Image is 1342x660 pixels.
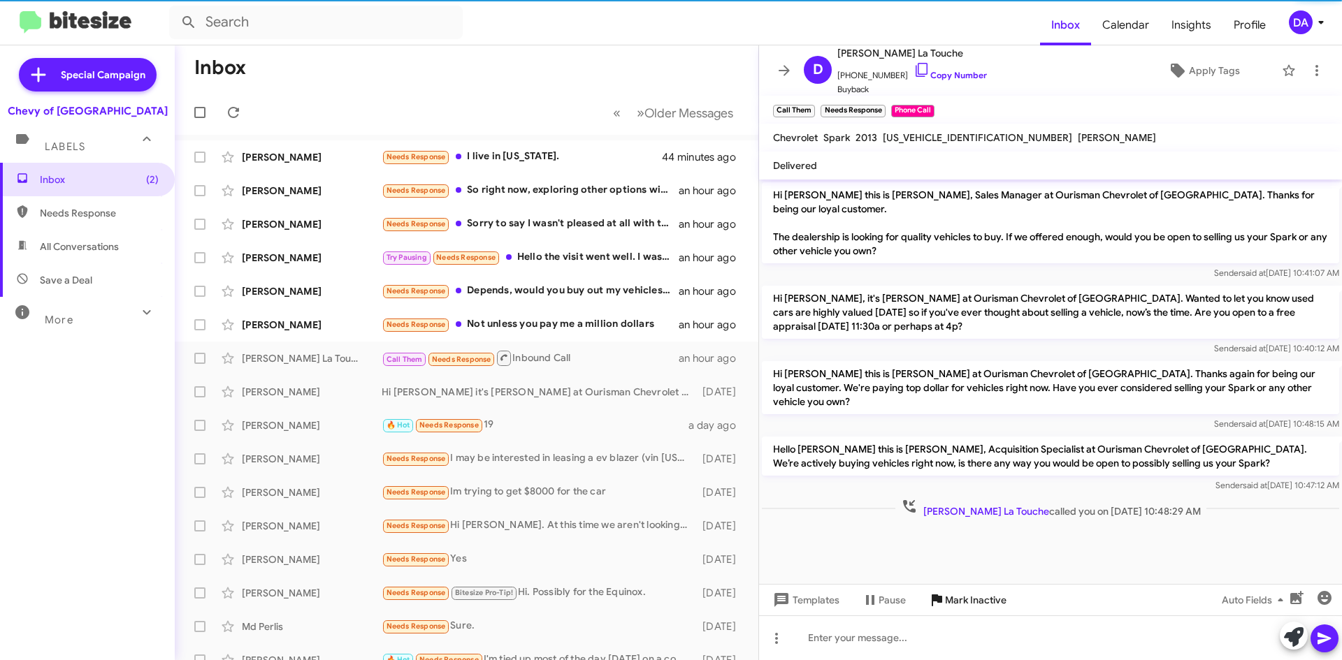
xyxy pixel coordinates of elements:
[40,173,159,186] span: Inbox
[923,505,1049,518] span: [PERSON_NAME] La Touche
[1222,587,1289,613] span: Auto Fields
[387,555,446,564] span: Needs Response
[695,385,747,399] div: [DATE]
[837,61,987,82] span: [PHONE_NUMBER]
[1241,418,1266,429] span: said at
[382,149,663,165] div: I live in [US_STATE].
[1214,343,1339,353] span: Sender [DATE] 10:40:12 AM
[773,131,818,144] span: Chevrolet
[1040,5,1091,45] a: Inbox
[387,253,427,262] span: Try Pausing
[382,618,695,634] div: Sure.
[19,58,157,91] a: Special Campaign
[1289,10,1313,34] div: DA
[169,6,463,39] input: Search
[455,588,513,597] span: Bitesize Pro-Tip!
[695,452,747,466] div: [DATE]
[1215,480,1339,490] span: Sender [DATE] 10:47:12 AM
[679,284,747,298] div: an hour ago
[637,104,644,122] span: »
[382,417,688,433] div: 19
[1222,5,1277,45] a: Profile
[8,104,168,118] div: Chevy of [GEOGRAPHIC_DATA]
[194,57,246,79] h1: Inbox
[1214,418,1339,429] span: Sender [DATE] 10:48:15 AM
[242,184,382,198] div: [PERSON_NAME]
[679,184,747,198] div: an hour ago
[1160,5,1222,45] span: Insights
[1091,5,1160,45] a: Calendar
[387,622,446,631] span: Needs Response
[605,98,629,127] button: Previous
[242,251,382,265] div: [PERSON_NAME]
[242,318,382,332] div: [PERSON_NAME]
[762,361,1339,414] p: Hi [PERSON_NAME] this is [PERSON_NAME] at Ourisman Chevrolet of [GEOGRAPHIC_DATA]. Thanks again f...
[663,150,747,164] div: 44 minutes ago
[762,182,1339,263] p: Hi [PERSON_NAME] this is [PERSON_NAME], Sales Manager at Ourisman Chevrolet of [GEOGRAPHIC_DATA]....
[242,452,382,466] div: [PERSON_NAME]
[242,150,382,164] div: [PERSON_NAME]
[242,284,382,298] div: [PERSON_NAME]
[891,105,935,117] small: Phone Call
[695,586,747,600] div: [DATE]
[605,98,742,127] nav: Page navigation example
[382,551,695,567] div: Yes
[1132,58,1275,83] button: Apply Tags
[1241,267,1266,278] span: said at
[45,140,85,153] span: Labels
[695,552,747,566] div: [DATE]
[436,253,496,262] span: Needs Response
[382,585,695,601] div: Hi. Possibly for the Equinox.
[387,219,446,228] span: Needs Response
[242,519,382,533] div: [PERSON_NAME]
[1189,58,1240,83] span: Apply Tags
[387,420,410,430] span: 🔥 Hot
[382,249,679,265] div: Hello the visit went well. I was there for a service and looked at a vehicle in the meantime for ...
[432,355,491,364] span: Needs Response
[1078,131,1156,144] span: [PERSON_NAME]
[382,316,679,332] div: Not unless you pay me a million dollars
[917,587,1018,613] button: Mark Inactive
[382,216,679,232] div: Sorry to say I wasn't pleased at all with the bogus fees that were added to quote given to me. Fe...
[61,68,145,82] span: Special Campaign
[823,131,850,144] span: Spark
[387,487,446,497] span: Needs Response
[821,105,885,117] small: Needs Response
[679,351,747,365] div: an hour ago
[242,351,382,365] div: [PERSON_NAME] La Touche
[40,240,119,254] span: All Conversations
[856,131,877,144] span: 2013
[879,587,906,613] span: Pause
[387,320,446,329] span: Needs Response
[382,283,679,299] div: Depends, would you buy out my vehicles and offer me an another vehicle? And if so, I will not pay...
[146,173,159,186] span: (2)
[945,587,1006,613] span: Mark Inactive
[242,552,382,566] div: [PERSON_NAME]
[387,588,446,597] span: Needs Response
[387,186,446,195] span: Needs Response
[762,437,1339,476] p: Hello [PERSON_NAME] this is [PERSON_NAME], Acquisition Specialist at Ourisman Chevrolet of [GEOGR...
[813,59,823,81] span: D
[695,619,747,633] div: [DATE]
[387,454,446,463] span: Needs Response
[382,182,679,198] div: So right now, exploring other options with other 86s in the area with similar or cheaper prices
[387,521,446,530] span: Needs Response
[1211,587,1300,613] button: Auto Fields
[914,70,987,80] a: Copy Number
[242,485,382,499] div: [PERSON_NAME]
[40,206,159,220] span: Needs Response
[419,420,479,430] span: Needs Response
[613,104,621,122] span: «
[242,217,382,231] div: [PERSON_NAME]
[688,418,747,432] div: a day ago
[382,349,679,367] div: Inbound Call
[382,518,695,534] div: Hi [PERSON_NAME]. At this time we aren't looking to sell it. Thank you
[387,152,446,161] span: Needs Response
[851,587,917,613] button: Pause
[242,586,382,600] div: [PERSON_NAME]
[242,418,382,432] div: [PERSON_NAME]
[679,318,747,332] div: an hour ago
[242,385,382,399] div: [PERSON_NAME]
